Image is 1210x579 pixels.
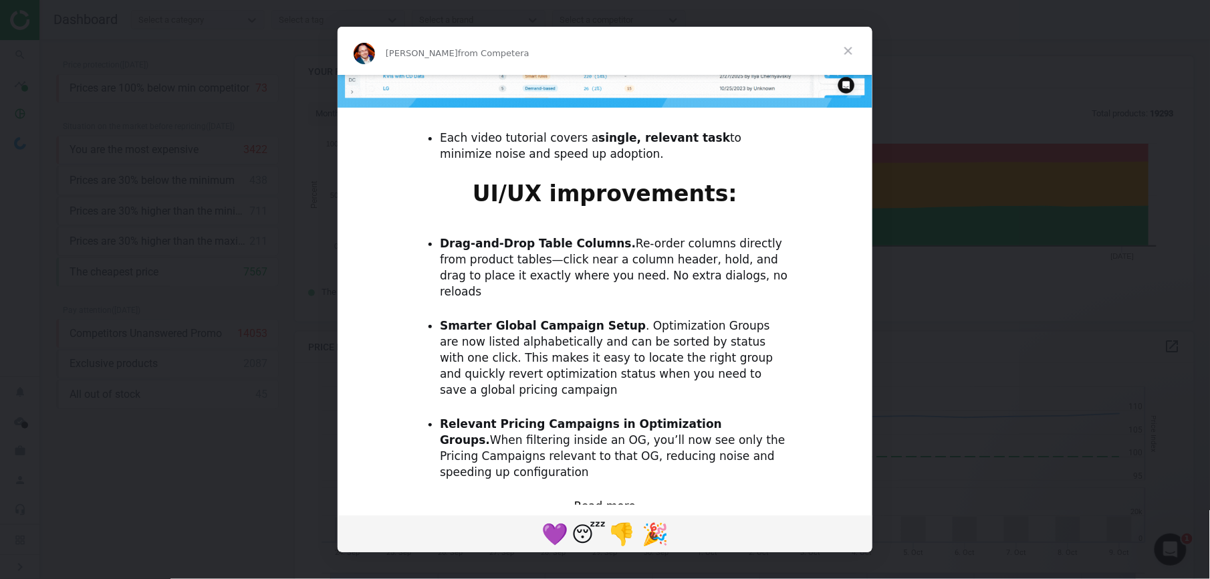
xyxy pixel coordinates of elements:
b: single, relevant task [598,131,730,144]
span: 🎉 [642,522,669,547]
li: . Optimization Groups are now listed alphabetically and can be sorted by status with one click. T... [440,318,791,398]
b: Relevant Pricing Campaigns in Optimization Groups. [440,417,722,447]
span: 👎 [608,522,635,547]
span: purple heart reaction [538,517,572,550]
span: 😴 [572,522,606,547]
span: Close [824,27,872,75]
span: 💜 [541,522,568,547]
b: UI/UX improvements: [473,181,737,207]
li: Each video tutorial covers a to minimize noise and speed up adoption. [440,130,791,162]
li: Re-order columns directly from product tables—click near a column header, hold, and drag to place... [440,236,791,300]
span: 1 reaction [605,517,638,550]
b: Drag-and-Drop Table Columns. [440,237,636,250]
img: Profile image for Dmitriy [354,43,375,64]
span: [PERSON_NAME] [386,48,458,58]
span: tada reaction [638,517,672,550]
span: sleeping reaction [572,517,605,550]
span: from Competera [458,48,529,58]
b: Smarter Global Campaign Setup [440,319,646,332]
li: When filtering inside an OG, you’ll now see only the Pricing Campaigns relevant to that OG, reduc... [440,417,791,481]
a: Read more [574,499,636,513]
